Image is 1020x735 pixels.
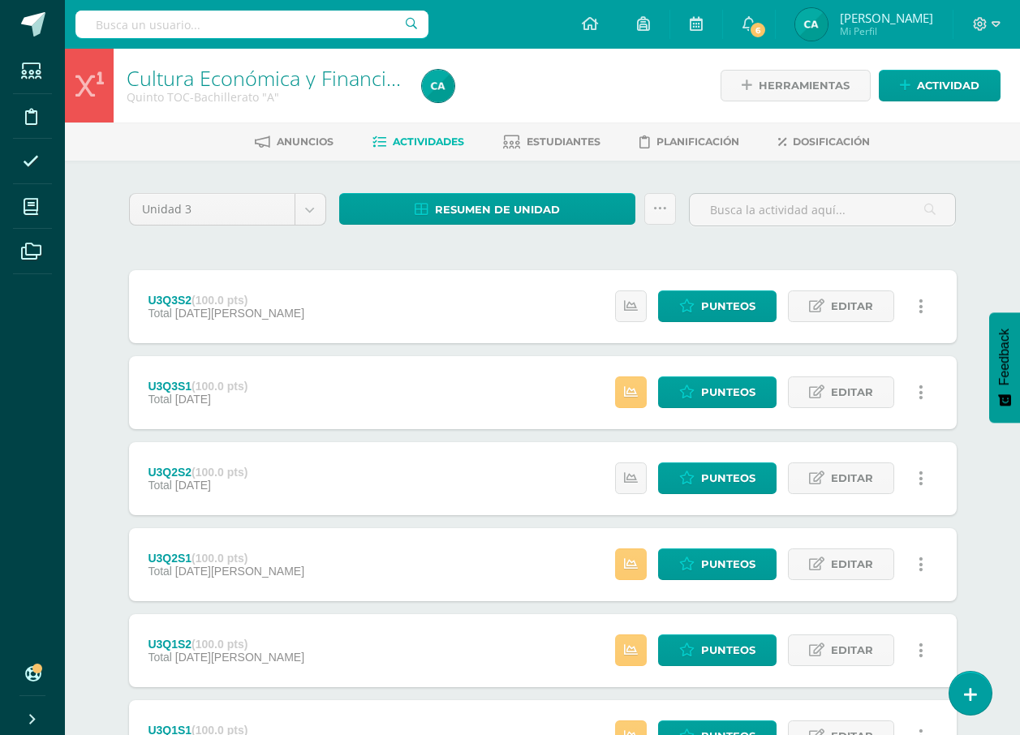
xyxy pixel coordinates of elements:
[148,638,304,651] div: U3Q1S2
[372,129,464,155] a: Actividades
[793,135,870,148] span: Dosificación
[917,71,979,101] span: Actividad
[658,462,777,494] a: Punteos
[701,377,755,407] span: Punteos
[148,651,172,664] span: Total
[658,376,777,408] a: Punteos
[192,380,247,393] strong: (100.0 pts)
[989,312,1020,423] button: Feedback - Mostrar encuesta
[721,70,871,101] a: Herramientas
[503,129,600,155] a: Estudiantes
[831,463,873,493] span: Editar
[831,635,873,665] span: Editar
[639,129,739,155] a: Planificación
[127,67,402,89] h1: Cultura Económica y Financiera
[658,634,777,666] a: Punteos
[658,548,777,580] a: Punteos
[175,651,304,664] span: [DATE][PERSON_NAME]
[148,307,172,320] span: Total
[148,466,247,479] div: U3Q2S2
[148,552,304,565] div: U3Q2S1
[527,135,600,148] span: Estudiantes
[277,135,334,148] span: Anuncios
[778,129,870,155] a: Dosificación
[840,10,933,26] span: [PERSON_NAME]
[879,70,1001,101] a: Actividad
[422,70,454,102] img: b7342dc4e91b77b46167f0ff264981b6.png
[175,393,211,406] span: [DATE]
[148,479,172,492] span: Total
[701,635,755,665] span: Punteos
[749,21,767,39] span: 6
[840,24,933,38] span: Mi Perfil
[127,64,416,92] a: Cultura Económica y Financiera
[435,195,560,225] span: Resumen de unidad
[658,290,777,322] a: Punteos
[175,479,211,492] span: [DATE]
[339,193,636,225] a: Resumen de unidad
[148,565,172,578] span: Total
[148,393,172,406] span: Total
[127,89,402,105] div: Quinto TOC-Bachillerato 'A'
[192,638,247,651] strong: (100.0 pts)
[831,549,873,579] span: Editar
[142,194,282,225] span: Unidad 3
[656,135,739,148] span: Planificación
[130,194,325,225] a: Unidad 3
[175,565,304,578] span: [DATE][PERSON_NAME]
[997,329,1012,385] span: Feedback
[831,377,873,407] span: Editar
[701,291,755,321] span: Punteos
[701,549,755,579] span: Punteos
[148,294,304,307] div: U3Q3S2
[175,307,304,320] span: [DATE][PERSON_NAME]
[255,129,334,155] a: Anuncios
[75,11,428,38] input: Busca un usuario...
[690,194,955,226] input: Busca la actividad aquí...
[759,71,850,101] span: Herramientas
[393,135,464,148] span: Actividades
[192,294,247,307] strong: (100.0 pts)
[148,380,247,393] div: U3Q3S1
[701,463,755,493] span: Punteos
[192,552,247,565] strong: (100.0 pts)
[831,291,873,321] span: Editar
[795,8,828,41] img: b7342dc4e91b77b46167f0ff264981b6.png
[192,466,247,479] strong: (100.0 pts)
